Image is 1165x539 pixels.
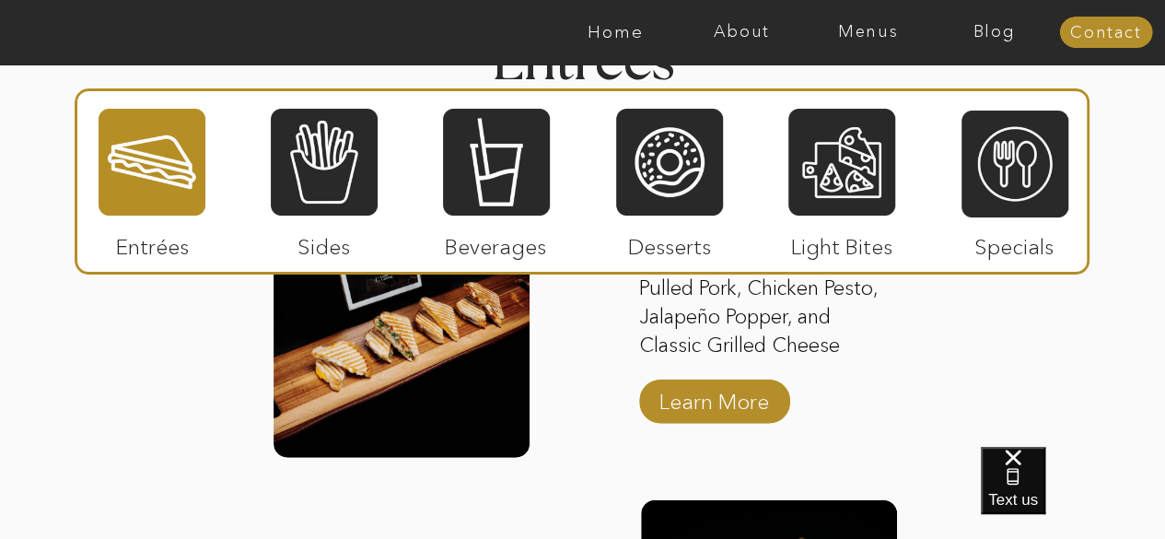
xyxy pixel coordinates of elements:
[981,447,1165,539] iframe: podium webchat widget bubble
[953,216,1076,269] p: Specials
[493,37,673,73] h2: Entrees
[653,370,775,424] a: Learn More
[1059,24,1152,42] a: Contact
[639,223,762,276] p: $10/guest
[91,216,214,269] p: Entrées
[805,23,931,41] a: Menus
[639,275,895,363] p: Pulled Pork, Chicken Pesto, Jalapeño Popper, and Classic Grilled Cheese
[679,23,805,41] a: About
[781,216,903,269] p: Light Bites
[262,216,385,269] p: Sides
[609,216,731,269] p: Desserts
[931,23,1057,41] a: Blog
[435,216,557,269] p: Beverages
[553,23,679,41] a: Home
